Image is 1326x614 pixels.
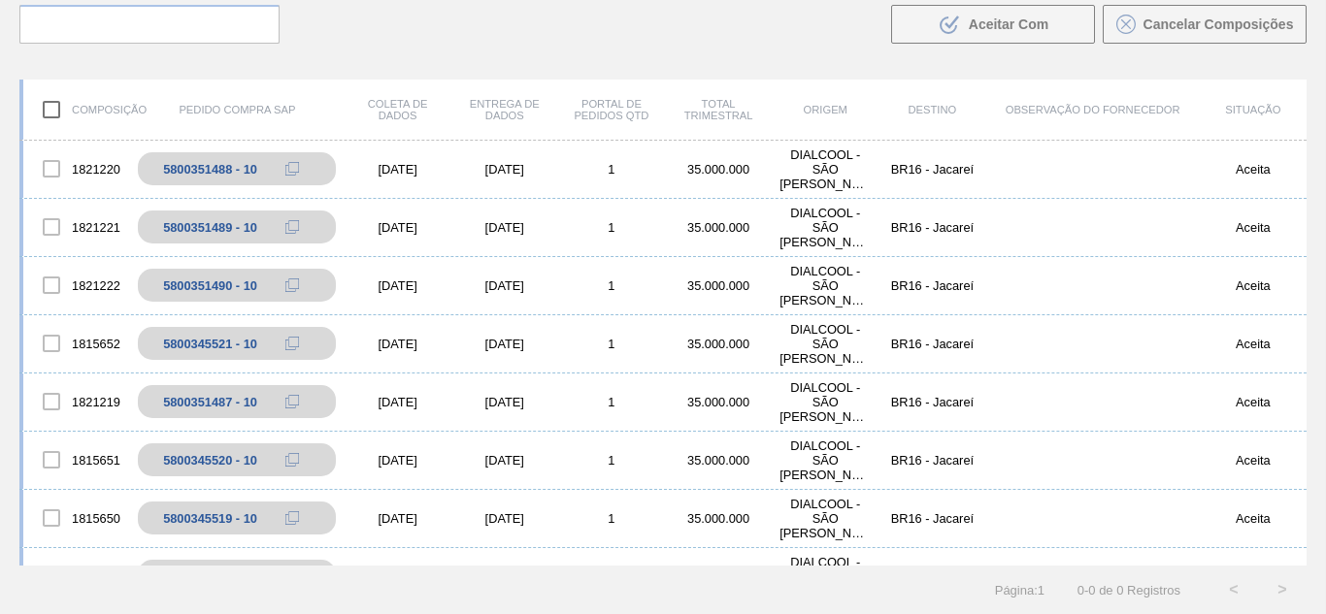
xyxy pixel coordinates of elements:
[1116,583,1123,598] font: 0
[378,220,416,235] font: [DATE]
[608,278,614,293] font: 1
[891,511,974,526] font: BR16 - Jacareí
[163,220,257,235] font: 5800351489 - 10
[684,98,753,121] font: Total trimestral
[273,448,312,471] div: Copiar
[273,565,312,588] div: Copiar
[608,395,614,409] font: 1
[772,438,878,482] div: DIALCOOL - SÃO ROQUE (SP)
[608,337,614,351] font: 1
[779,206,917,264] font: DIALCOOL - SÃO [PERSON_NAME] ([GEOGRAPHIC_DATA])
[1225,104,1280,115] font: Situação
[485,511,524,526] font: [DATE]
[608,511,614,526] font: 1
[273,332,312,355] div: Copiar
[687,278,749,293] font: 35.000.000
[878,511,985,526] div: BR16 - Jacareí
[1034,583,1038,598] font: :
[470,98,540,121] font: Entrega de dados
[378,278,416,293] font: [DATE]
[72,395,120,409] font: 1821219
[772,555,878,598] div: DIALCOOL - SÃO ROQUE (SP)
[687,511,749,526] font: 35.000.000
[878,337,985,351] div: BR16 - Jacareí
[772,147,878,191] div: DIALCOOL - SÃO ROQUE (SP)
[687,220,749,235] font: 35.000.000
[1236,453,1271,468] font: Aceita
[878,453,985,468] div: BR16 - Jacareí
[163,337,257,351] font: 5800345521 - 10
[378,337,416,351] font: [DATE]
[72,162,120,177] font: 1821220
[179,104,295,115] font: Pedido Compra SAP
[485,337,524,351] font: [DATE]
[378,511,416,526] font: [DATE]
[804,104,847,115] font: Origem
[687,337,749,351] font: 35.000.000
[969,16,1048,32] font: Aceitar Com
[273,506,312,530] div: Copiar
[779,555,917,613] font: DIALCOOL - SÃO [PERSON_NAME] ([GEOGRAPHIC_DATA])
[1277,581,1286,598] font: >
[485,278,524,293] font: [DATE]
[608,220,614,235] font: 1
[1077,583,1084,598] font: 0
[378,453,416,468] font: [DATE]
[1229,581,1238,598] font: <
[1099,583,1112,598] font: de
[687,395,749,409] font: 35.000.000
[1236,395,1271,409] font: Aceita
[772,322,878,366] div: DIALCOOL - SÃO ROQUE (SP)
[72,220,120,235] font: 1821221
[273,390,312,413] div: Copiar
[72,453,120,468] font: 1815651
[878,162,985,177] div: BR16 - Jacareí
[485,453,524,468] font: [DATE]
[163,278,257,293] font: 5800351490 - 10
[779,438,917,497] font: DIALCOOL - SÃO [PERSON_NAME] ([GEOGRAPHIC_DATA])
[891,5,1095,44] button: Aceitar Com
[779,264,917,322] font: DIALCOOL - SÃO [PERSON_NAME] ([GEOGRAPHIC_DATA])
[891,220,974,235] font: BR16 - Jacareí
[772,497,878,540] div: DIALCOOL - SÃO ROQUE (SP)
[1210,566,1258,614] button: <
[772,380,878,424] div: DIALCOOL - SÃO ROQUE (SP)
[1127,583,1180,598] font: Registros
[772,206,878,249] div: DIALCOOL - SÃO ROQUE (SP)
[378,162,416,177] font: [DATE]
[891,395,974,409] font: BR16 - Jacareí
[687,162,749,177] font: 35.000.000
[1144,16,1294,32] font: Cancelar Composições
[72,104,147,115] font: Composição
[1084,583,1088,598] font: -
[574,98,648,121] font: Portal de Pedidos Qtd
[163,395,257,409] font: 5800351487 - 10
[779,147,917,206] font: DIALCOOL - SÃO [PERSON_NAME] ([GEOGRAPHIC_DATA])
[1103,5,1307,44] button: Cancelar Composições
[485,395,524,409] font: [DATE]
[608,162,614,177] font: 1
[1088,583,1095,598] font: 0
[779,497,917,555] font: DIALCOOL - SÃO [PERSON_NAME] ([GEOGRAPHIC_DATA])
[163,511,257,526] font: 5800345519 - 10
[878,220,985,235] div: BR16 - Jacareí
[878,395,985,409] div: BR16 - Jacareí
[72,278,120,293] font: 1821222
[995,583,1034,598] font: Página
[72,511,120,526] font: 1815650
[891,337,974,351] font: BR16 - Jacareí
[273,215,312,239] div: Copiar
[163,453,257,468] font: 5800345520 - 10
[909,104,957,115] font: Destino
[1236,511,1271,526] font: Aceita
[273,157,312,180] div: Copiar
[378,395,416,409] font: [DATE]
[368,98,428,121] font: Coleta de dados
[878,278,985,293] div: BR16 - Jacareí
[1236,278,1271,293] font: Aceita
[163,162,257,177] font: 5800351488 - 10
[772,264,878,307] div: DIALCOOL - SÃO ROQUE (SP)
[891,453,974,468] font: BR16 - Jacareí
[779,380,917,438] font: DIALCOOL - SÃO [PERSON_NAME] ([GEOGRAPHIC_DATA])
[779,322,917,380] font: DIALCOOL - SÃO [PERSON_NAME] ([GEOGRAPHIC_DATA])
